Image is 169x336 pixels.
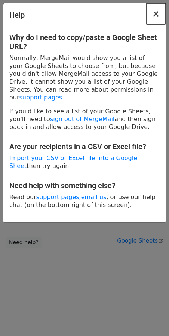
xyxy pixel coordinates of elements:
a: email us [81,193,107,201]
p: Normally, MergeMail would show you a list of your Google Sheets to choose from, but because you d... [9,54,160,101]
h4: Need help with something else? [9,181,160,190]
h4: Why do I need to copy/paste a Google Sheet URL? [9,33,160,51]
button: Close [146,3,166,24]
a: support pages [19,94,62,101]
h4: Help [9,9,25,21]
iframe: Chat Widget [132,300,169,336]
h4: Are your recipients in a CSV or Excel file? [9,142,160,151]
a: Import your CSV or Excel file into a Google Sheet [9,154,137,169]
p: If you'd like to see a list of your Google Sheets, you'll need to and then sign back in and allow... [9,107,160,131]
a: support pages [36,193,79,201]
p: then try again. [9,154,160,170]
span: × [152,9,160,19]
p: Read our , , or use our help chat (on the bottom right of this screen). [9,193,160,209]
div: Виджет чата [132,300,169,336]
a: sign out of MergeMail [50,115,114,123]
